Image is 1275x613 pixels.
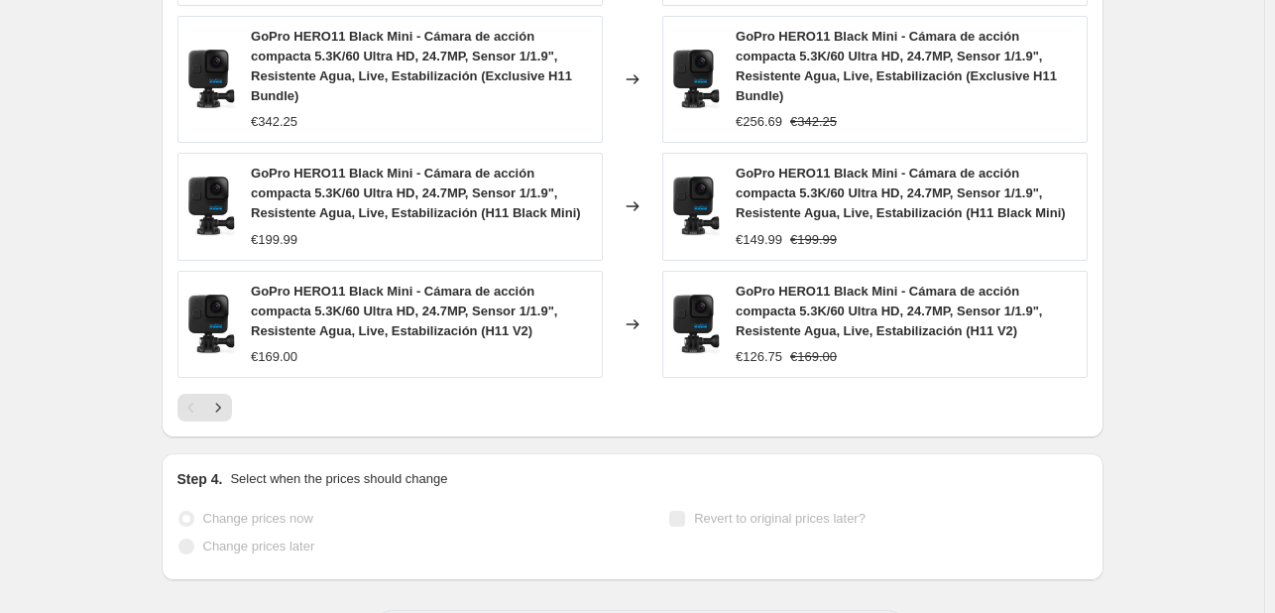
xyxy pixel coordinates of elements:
img: 61x-hCi4V1L._AC_SL1500_80x.jpg [188,295,236,354]
strike: €342.25 [790,112,837,132]
span: GoPro HERO11 Black Mini - Cámara de acción compacta 5.3K/60 Ultra HD, 24.7MP, Sensor 1/1.9", Resi... [736,166,1066,220]
img: 61x-hCi4V1L._AC_SL1500_80x.jpg [673,50,721,109]
span: GoPro HERO11 Black Mini - Cámara de acción compacta 5.3K/60 Ultra HD, 24.7MP, Sensor 1/1.9", Resi... [736,284,1042,338]
span: Change prices later [203,539,315,553]
h2: Step 4. [177,469,223,489]
div: €126.75 [736,347,782,367]
img: 61x-hCi4V1L._AC_SL1500_80x.jpg [673,295,721,354]
span: GoPro HERO11 Black Mini - Cámara de acción compacta 5.3K/60 Ultra HD, 24.7MP, Sensor 1/1.9", Resi... [251,166,581,220]
nav: Pagination [177,394,232,422]
span: GoPro HERO11 Black Mini - Cámara de acción compacta 5.3K/60 Ultra HD, 24.7MP, Sensor 1/1.9", Resi... [251,29,572,103]
strike: €169.00 [790,347,837,367]
span: Change prices now [203,511,313,526]
img: 61x-hCi4V1L._AC_SL1500_80x.jpg [188,50,236,109]
div: €256.69 [736,112,782,132]
button: Next [204,394,232,422]
p: Select when the prices should change [230,469,447,489]
img: 61x-hCi4V1L._AC_SL1500_80x.jpg [673,177,721,236]
div: €342.25 [251,112,297,132]
div: €199.99 [251,230,297,250]
img: 61x-hCi4V1L._AC_SL1500_80x.jpg [188,177,236,236]
strike: €199.99 [790,230,837,250]
span: GoPro HERO11 Black Mini - Cámara de acción compacta 5.3K/60 Ultra HD, 24.7MP, Sensor 1/1.9", Resi... [736,29,1057,103]
div: €149.99 [736,230,782,250]
div: €169.00 [251,347,297,367]
span: GoPro HERO11 Black Mini - Cámara de acción compacta 5.3K/60 Ultra HD, 24.7MP, Sensor 1/1.9", Resi... [251,284,557,338]
span: Revert to original prices later? [694,511,866,526]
